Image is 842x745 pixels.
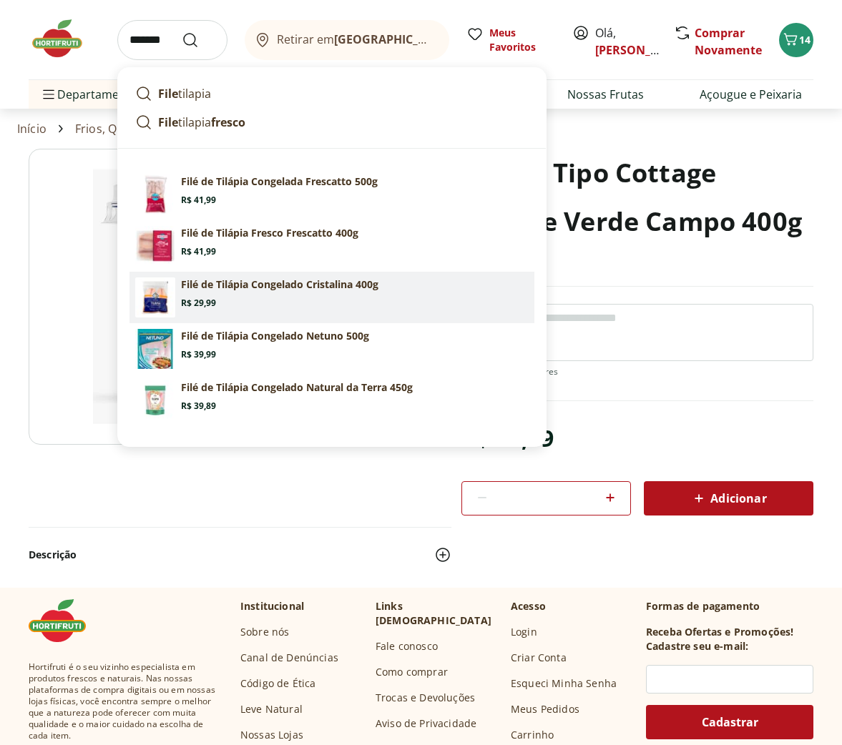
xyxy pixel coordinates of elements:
[240,599,304,613] p: Institucional
[129,169,534,220] a: Filé de Tilápia Congelada Frescatto 500gFilé de Tilápia Congelada Frescatto 500gR$ 41,99
[376,639,438,653] a: Fale conosco
[646,599,813,613] p: Formas de pagamento
[17,122,46,135] a: Início
[240,702,303,716] a: Leve Natural
[489,26,555,54] span: Meus Favoritos
[646,625,793,639] h3: Receba Ofertas e Promoções!
[334,31,575,47] b: [GEOGRAPHIC_DATA]/[GEOGRAPHIC_DATA]
[181,194,216,206] span: R$ 41,99
[644,481,813,515] button: Adicionar
[129,108,534,137] a: Filetilapiafresco
[690,490,766,507] span: Adicionar
[129,375,534,426] a: Filé de Tilápia Congelado Natural da Terra 450gFilé de Tilápia Congelado Natural da Terra 450gR$ ...
[158,85,211,102] p: tilapia
[135,174,175,214] img: Filé de Tilápia Congelada Frescatto 500g
[779,23,813,57] button: Carrinho
[181,349,216,360] span: R$ 39,99
[29,17,100,60] img: Hortifruti
[129,323,534,375] a: Filé de Tilápia Congelado Netuno 500gR$ 39,99
[376,691,475,705] a: Trocas e Devoluções
[182,31,216,49] button: Submit Search
[595,42,688,58] a: [PERSON_NAME]
[129,220,534,272] a: Filé de Tilápia Fresco Frescatto 400gFilé de Tilápia Fresco Frescatto 400gR$ 41,99
[702,716,758,728] span: Cadastrar
[240,676,315,691] a: Código de Ética
[135,380,175,420] img: Filé de Tilápia Congelado Natural da Terra 450g
[466,26,555,54] a: Meus Favoritos
[461,149,813,246] h1: Queijo Tipo Cottage Lacfree Verde Campo 400g
[181,297,216,309] span: R$ 29,99
[29,149,451,445] img: Queijo Cottage Lacfree Verde Campo 400g
[75,122,216,135] a: Frios, Queijos & Laticínios
[40,77,143,112] span: Departamentos
[245,20,449,60] button: Retirar em[GEOGRAPHIC_DATA]/[GEOGRAPHIC_DATA]
[511,676,617,691] a: Esqueci Minha Senha
[181,277,378,292] p: Filé de Tilápia Congelado Cristalina 400g
[511,651,567,665] a: Criar Conta
[595,24,659,59] span: Olá,
[129,272,534,323] a: Filé de Tilápia Congelado Cristalina 400gFilé de Tilápia Congelado Cristalina 400gR$ 29,99
[40,77,57,112] button: Menu
[29,539,451,571] button: Descrição
[376,665,448,679] a: Como comprar
[135,226,175,266] img: Filé de Tilápia Fresco Frescatto 400g
[158,114,245,131] p: tilapia
[29,599,100,642] img: Hortifruti
[117,20,227,60] input: search
[211,114,245,130] strong: fresco
[700,86,802,103] a: Açougue e Peixaria
[181,380,413,395] p: Filé de Tilápia Congelado Natural da Terra 450g
[29,661,217,741] span: Hortifruti é o seu vizinho especialista em produtos frescos e naturais. Nas nossas plataformas de...
[646,705,813,739] button: Cadastrar
[181,174,378,189] p: Filé de Tilápia Congelada Frescatto 500g
[511,702,579,716] a: Meus Pedidos
[511,728,554,742] a: Carrinho
[158,86,178,102] strong: File
[181,400,216,412] span: R$ 39,89
[511,625,537,639] a: Login
[567,86,644,103] a: Nossas Frutas
[181,246,216,257] span: R$ 41,99
[240,651,338,665] a: Canal de Denúncias
[129,79,534,108] a: Filetilapia
[376,716,476,731] a: Aviso de Privacidade
[240,625,289,639] a: Sobre nós
[695,25,762,58] a: Comprar Novamente
[181,226,358,240] p: Filé de Tilápia Fresco Frescatto 400g
[135,277,175,317] img: Filé de Tilápia Congelado Cristalina 400g
[277,33,435,46] span: Retirar em
[376,599,499,628] p: Links [DEMOGRAPHIC_DATA]
[646,639,748,653] h3: Cadastre seu e-mail:
[799,33,811,46] span: 14
[158,114,178,130] strong: File
[181,329,369,343] p: Filé de Tilápia Congelado Netuno 500g
[511,599,546,613] p: Acesso
[240,728,303,742] a: Nossas Lojas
